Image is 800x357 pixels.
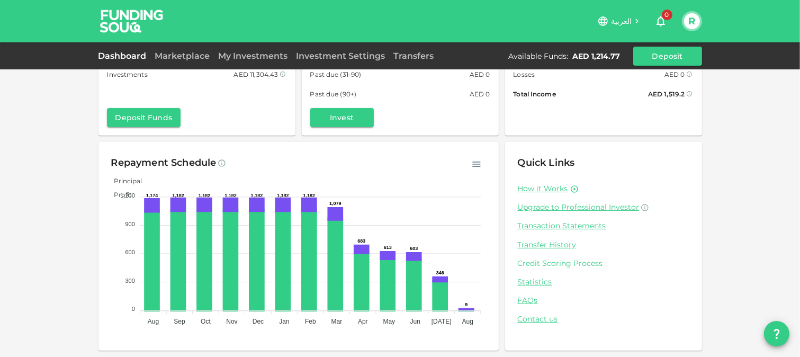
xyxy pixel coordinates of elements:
[292,51,390,61] a: Investment Settings
[518,202,640,212] span: Upgrade to Professional Investor
[201,318,211,325] tspan: Oct
[390,51,438,61] a: Transfers
[174,318,185,325] tspan: Sep
[518,184,568,194] a: How it Works
[470,88,490,100] div: AED 0
[305,318,316,325] tspan: Feb
[383,318,395,325] tspan: May
[462,318,473,325] tspan: Aug
[120,192,135,199] tspan: 1,200
[514,88,556,100] span: Total Income
[125,249,134,255] tspan: 600
[633,47,702,66] button: Deposit
[764,321,789,346] button: question
[518,296,689,306] a: FAQs
[125,221,134,227] tspan: 900
[358,318,368,325] tspan: Apr
[252,318,263,325] tspan: Dec
[107,108,181,127] button: Deposit Funds
[147,318,158,325] tspan: Aug
[106,191,132,199] span: Profit
[684,13,700,29] button: R
[125,278,134,284] tspan: 300
[470,69,490,80] div: AED 0
[310,69,362,80] span: Past due (31-90)
[107,69,148,80] span: Investments
[131,306,134,312] tspan: 0
[650,11,671,32] button: 0
[518,277,689,287] a: Statistics
[518,157,575,168] span: Quick Links
[509,51,569,61] div: Available Funds :
[310,108,374,127] button: Invest
[662,10,672,20] span: 0
[518,258,689,269] a: Credit Scoring Process
[331,318,342,325] tspan: Mar
[573,51,621,61] div: AED 1,214.77
[310,88,357,100] span: Past due (90+)
[111,155,217,172] div: Repayment Schedule
[234,69,278,80] div: AED 11,304.43
[518,202,689,212] a: Upgrade to Professional Investor
[518,314,689,324] a: Contact us
[648,88,685,100] div: AED 1,519.2
[611,16,632,26] span: العربية
[279,318,289,325] tspan: Jan
[518,240,689,250] a: Transfer History
[106,177,142,185] span: Principal
[514,69,535,80] span: Losses
[98,51,151,61] a: Dashboard
[151,51,214,61] a: Marketplace
[214,51,292,61] a: My Investments
[226,318,237,325] tspan: Nov
[518,221,689,231] a: Transaction Statements
[431,318,451,325] tspan: [DATE]
[664,69,685,80] div: AED 0
[410,318,420,325] tspan: Jun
